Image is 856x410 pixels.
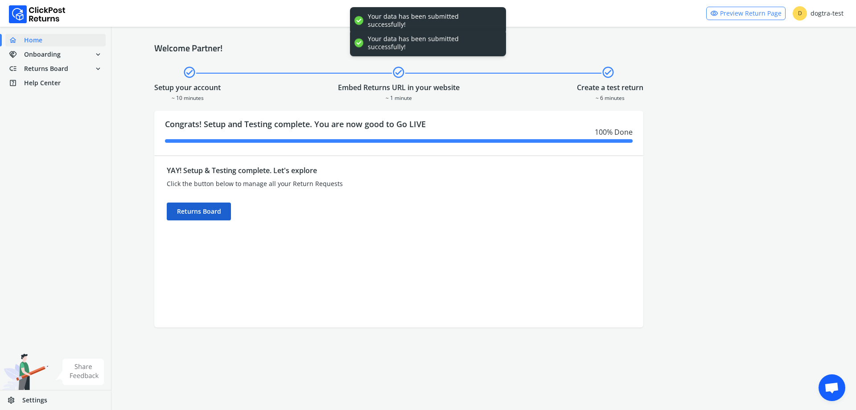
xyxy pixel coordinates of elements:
span: handshake [9,48,24,61]
div: ~ 6 minutes [577,93,643,102]
a: visibilityPreview Return Page [706,7,786,20]
div: Setup your account [154,82,221,93]
img: share feedback [56,359,104,385]
div: Embed Returns URL in your website [338,82,460,93]
div: dogtra-test [793,6,844,21]
span: visibility [710,7,718,20]
a: homeHome [5,34,106,46]
span: home [9,34,24,46]
div: 100 % Done [165,127,633,137]
div: ~ 1 minute [338,93,460,102]
span: check_circle [183,64,196,80]
span: Settings [22,396,47,405]
span: check_circle [392,64,405,80]
span: expand_more [94,62,102,75]
div: ~ 10 minutes [154,93,221,102]
h4: Welcome Partner! [154,43,813,54]
div: Create a test return [577,82,643,93]
div: Congrats! Setup and Testing complete. You are now good to Go LIVE [154,111,643,155]
div: YAY! Setup & Testing complete. Let's explore [167,165,508,176]
div: Open chat [819,374,845,401]
div: Your data has been submitted successfully! [368,35,497,51]
span: help_center [9,77,24,89]
span: Returns Board [24,64,68,73]
div: Your data has been submitted successfully! [368,12,497,29]
span: D [793,6,807,21]
img: Logo [9,5,66,23]
a: help_centerHelp Center [5,77,106,89]
span: Onboarding [24,50,61,59]
span: Help Center [24,79,61,87]
span: expand_more [94,48,102,61]
div: Returns Board [167,203,231,220]
span: low_priority [9,62,24,75]
span: Home [24,36,42,45]
div: Click the button below to manage all your Return Requests [167,179,508,188]
span: settings [7,394,22,406]
span: check_circle [601,64,615,80]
